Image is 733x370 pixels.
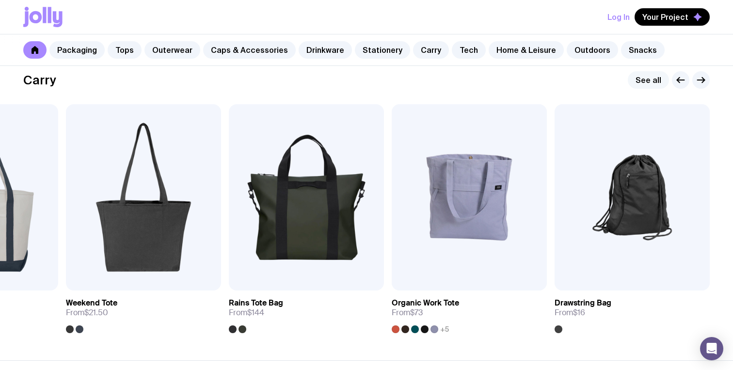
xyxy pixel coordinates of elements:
[66,308,108,318] span: From
[229,290,384,333] a: Rains Tote BagFrom$144
[23,73,56,87] h2: Carry
[489,41,564,59] a: Home & Leisure
[392,298,459,308] h3: Organic Work Tote
[229,298,283,308] h3: Rains Tote Bag
[66,290,221,333] a: Weekend ToteFrom$21.50
[247,307,264,318] span: $144
[392,290,547,333] a: Organic Work ToteFrom$73+5
[410,307,423,318] span: $73
[229,308,264,318] span: From
[392,308,423,318] span: From
[144,41,200,59] a: Outerwear
[628,71,669,89] a: See all
[700,337,723,360] div: Open Intercom Messenger
[555,298,611,308] h3: Drawstring Bag
[555,308,585,318] span: From
[621,41,665,59] a: Snacks
[642,12,688,22] span: Your Project
[66,298,117,308] h3: Weekend Tote
[413,41,449,59] a: Carry
[49,41,105,59] a: Packaging
[567,41,618,59] a: Outdoors
[108,41,142,59] a: Tops
[573,307,585,318] span: $16
[299,41,352,59] a: Drinkware
[635,8,710,26] button: Your Project
[607,8,630,26] button: Log In
[555,290,710,333] a: Drawstring BagFrom$16
[440,325,449,333] span: +5
[84,307,108,318] span: $21.50
[452,41,486,59] a: Tech
[355,41,410,59] a: Stationery
[203,41,296,59] a: Caps & Accessories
